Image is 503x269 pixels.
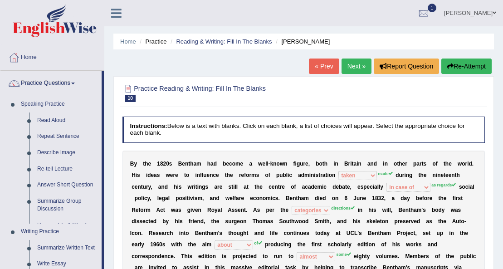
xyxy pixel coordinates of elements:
[432,161,435,167] b: o
[288,172,289,178] b: i
[158,184,161,190] b: a
[419,172,420,178] b: t
[394,161,397,167] b: o
[263,195,266,201] b: o
[336,184,339,190] b: e
[202,172,203,178] b: l
[210,161,214,167] b: a
[322,172,326,178] b: a
[165,195,168,201] b: a
[358,161,361,167] b: n
[157,161,160,167] b: 1
[229,184,232,190] b: s
[135,184,138,190] b: e
[344,161,348,167] b: B
[332,172,335,178] b: n
[166,172,170,178] b: w
[33,145,102,161] a: Describe Image
[185,195,186,201] b: i
[230,195,233,201] b: e
[320,172,322,178] b: r
[122,117,485,142] h4: Below is a text with blanks. Click on each blank, a list of choices will appear. Select the appro...
[193,195,195,201] b: i
[413,161,416,167] b: p
[125,95,136,102] span: 10
[33,193,102,217] a: Summarize Group Discussion
[200,172,202,178] b: f
[309,59,339,74] a: « Prev
[269,161,270,167] b: -
[269,172,270,178] b: f
[146,184,148,190] b: r
[267,161,268,167] b: l
[196,161,201,167] b: m
[239,172,241,178] b: r
[233,184,234,190] b: i
[278,184,280,190] b: t
[202,184,205,190] b: g
[444,172,445,178] b: t
[161,184,164,190] b: n
[383,161,384,167] b: i
[253,195,256,201] b: c
[148,184,151,190] b: y
[185,161,188,167] b: n
[319,161,322,167] b: o
[232,161,235,167] b: o
[465,161,467,167] b: r
[322,161,324,167] b: t
[130,161,134,167] b: B
[378,171,392,176] sup: made
[213,172,216,178] b: c
[406,172,409,178] b: n
[431,183,456,187] sup: as regards
[271,195,272,201] b: i
[437,172,440,178] b: n
[188,184,192,190] b: w
[316,161,319,167] b: b
[280,161,284,167] b: w
[472,161,474,167] b: .
[404,172,405,178] b: i
[251,172,256,178] b: m
[163,161,166,167] b: 2
[197,184,199,190] b: i
[202,195,204,201] b: ,
[258,161,262,167] b: w
[293,161,295,167] b: f
[184,172,186,178] b: t
[324,161,327,167] b: h
[134,161,137,167] b: y
[226,161,229,167] b: e
[178,161,182,167] b: B
[449,172,452,178] b: e
[230,172,233,178] b: e
[342,59,371,74] a: Next »
[458,161,462,167] b: w
[186,172,189,178] b: o
[33,112,102,129] a: Read Aloud
[192,184,194,190] b: r
[286,172,288,178] b: l
[33,161,102,177] a: Re-tell Lecture
[173,172,175,178] b: r
[241,172,244,178] b: e
[318,172,320,178] b: t
[399,161,402,167] b: h
[174,184,177,190] b: h
[17,224,102,240] a: Writing Practice
[309,172,311,178] b: i
[335,161,338,167] b: n
[356,161,358,167] b: i
[175,172,178,178] b: e
[259,184,263,190] b: e
[272,195,275,201] b: c
[188,161,190,167] b: t
[247,184,249,190] b: t
[314,184,317,190] b: e
[236,184,238,190] b: l
[33,217,102,234] a: Respond To A Situation
[301,172,304,178] b: d
[225,172,227,178] b: t
[229,161,232,167] b: c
